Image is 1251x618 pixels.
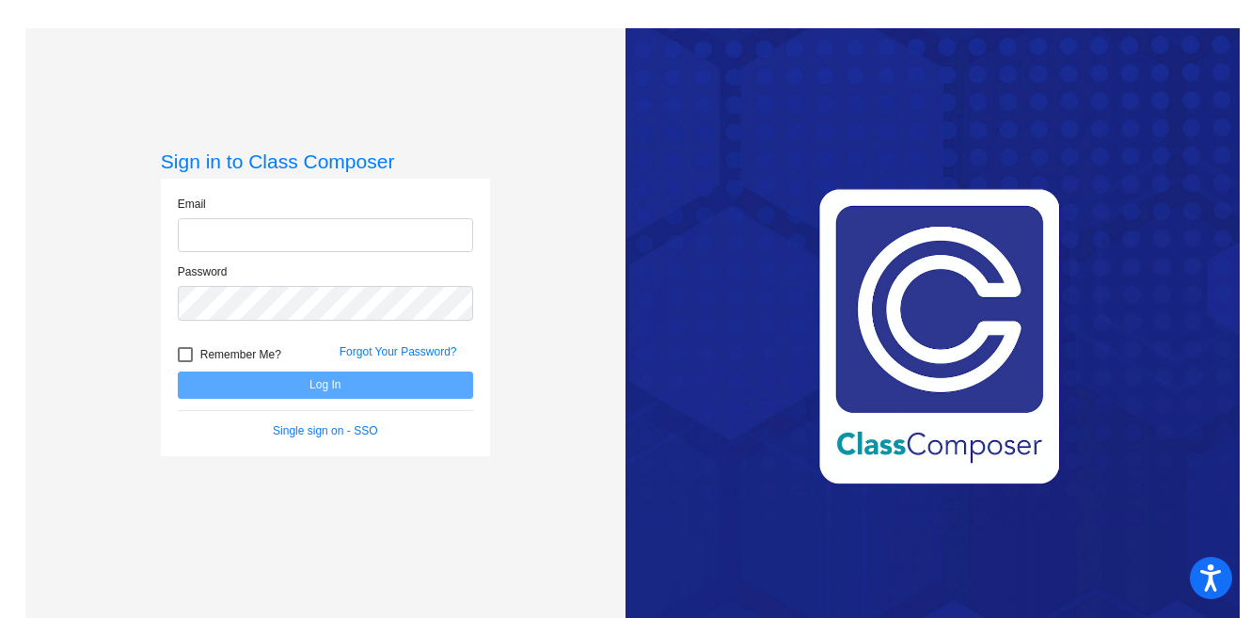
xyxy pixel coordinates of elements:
[200,343,281,366] span: Remember Me?
[178,372,473,399] button: Log In
[178,196,206,213] label: Email
[340,345,457,358] a: Forgot Your Password?
[161,150,490,173] h3: Sign in to Class Composer
[273,424,377,437] a: Single sign on - SSO
[178,263,228,280] label: Password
